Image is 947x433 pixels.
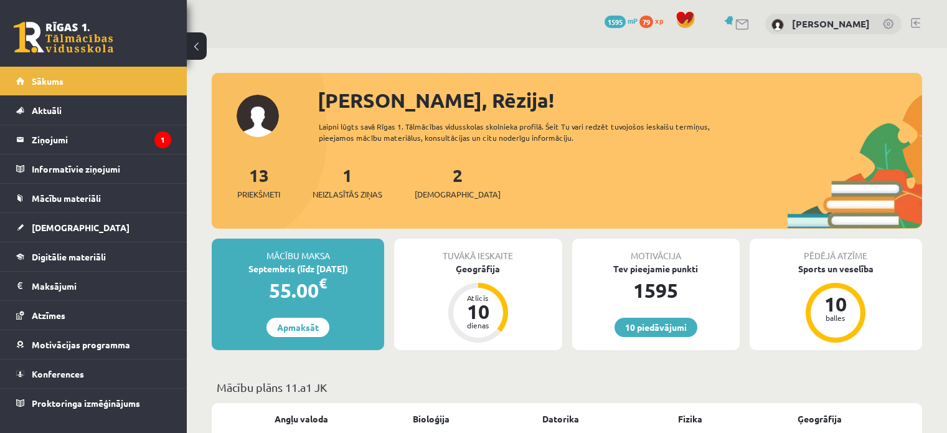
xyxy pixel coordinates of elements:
[32,368,84,379] span: Konferences
[542,412,579,426] a: Datorika
[817,314,854,321] div: balles
[750,239,922,262] div: Pēdējā atzīme
[32,155,171,183] legend: Informatīvie ziņojumi
[266,318,329,337] a: Apmaksāt
[32,339,130,350] span: Motivācijas programma
[154,131,171,148] i: 1
[16,359,171,388] a: Konferences
[798,412,842,426] a: Ģeogrāfija
[319,274,327,292] span: €
[16,301,171,330] a: Atzīmes
[655,16,663,26] span: xp
[459,321,497,329] div: dienas
[394,239,562,262] div: Tuvākā ieskaite
[275,412,328,426] a: Angļu valoda
[394,262,562,345] a: Ģeogrāfija Atlicis 10 dienas
[32,105,62,116] span: Aktuāli
[16,272,171,300] a: Maksājumi
[16,242,171,271] a: Digitālie materiāli
[639,16,669,26] a: 79 xp
[16,125,171,154] a: Ziņojumi1
[572,262,740,275] div: Tev pieejamie punkti
[32,251,106,262] span: Digitālie materiāli
[16,96,171,125] a: Aktuāli
[32,75,64,87] span: Sākums
[32,397,140,409] span: Proktoringa izmēģinājums
[16,389,171,417] a: Proktoringa izmēģinājums
[32,222,130,233] span: [DEMOGRAPHIC_DATA]
[32,272,171,300] legend: Maksājumi
[16,67,171,95] a: Sākums
[572,275,740,305] div: 1595
[750,262,922,275] div: Sports un veselība
[459,302,497,321] div: 10
[415,164,501,201] a: 2[DEMOGRAPHIC_DATA]
[771,19,784,31] img: Rēzija Blūma
[319,121,745,143] div: Laipni lūgts savā Rīgas 1. Tālmācības vidusskolas skolnieka profilā. Šeit Tu vari redzēt tuvojošo...
[678,412,702,426] a: Fizika
[750,262,922,345] a: Sports un veselība 10 balles
[817,294,854,314] div: 10
[16,184,171,212] a: Mācību materiāli
[212,239,384,262] div: Mācību maksa
[792,17,870,30] a: [PERSON_NAME]
[237,164,280,201] a: 13Priekšmeti
[237,188,280,201] span: Priekšmeti
[32,310,65,321] span: Atzīmes
[628,16,638,26] span: mP
[217,379,917,396] p: Mācību plāns 11.a1 JK
[605,16,638,26] a: 1595 mP
[413,412,450,426] a: Bioloģija
[605,16,626,28] span: 1595
[572,239,740,262] div: Motivācija
[32,125,171,154] legend: Ziņojumi
[313,164,382,201] a: 1Neizlasītās ziņas
[16,213,171,242] a: [DEMOGRAPHIC_DATA]
[32,193,101,204] span: Mācību materiāli
[318,85,922,115] div: [PERSON_NAME], Rēzija!
[14,22,113,53] a: Rīgas 1. Tālmācības vidusskola
[212,262,384,275] div: Septembris (līdz [DATE])
[313,188,382,201] span: Neizlasītās ziņas
[459,294,497,302] div: Atlicis
[415,188,501,201] span: [DEMOGRAPHIC_DATA]
[16,155,171,183] a: Informatīvie ziņojumi
[212,275,384,305] div: 55.00
[16,330,171,359] a: Motivācijas programma
[615,318,697,337] a: 10 piedāvājumi
[394,262,562,275] div: Ģeogrāfija
[639,16,653,28] span: 79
